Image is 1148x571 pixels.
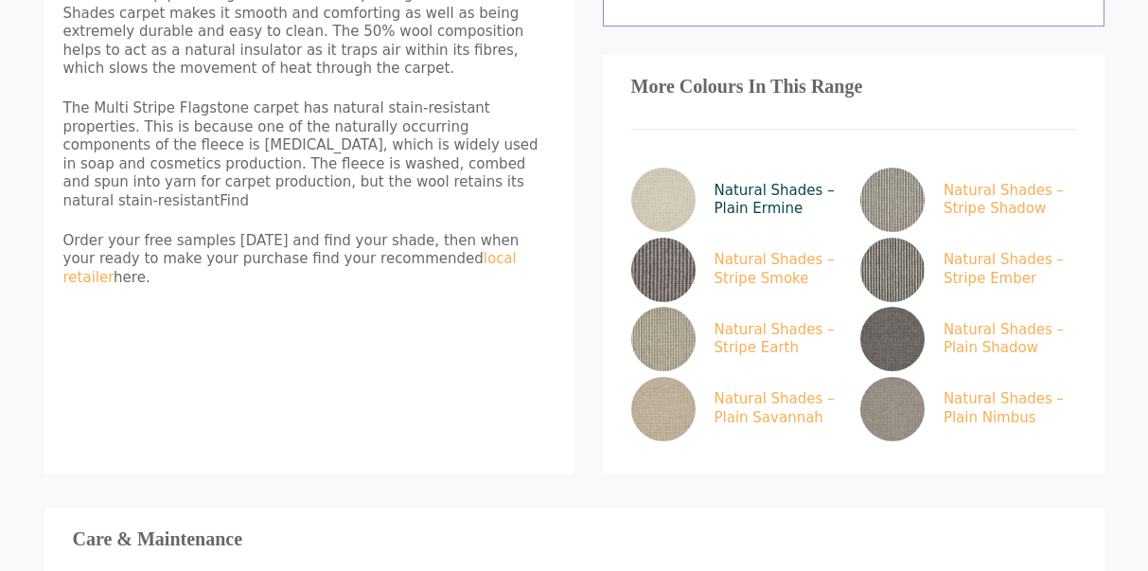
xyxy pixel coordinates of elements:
a: Natural Shades – Plain Shadow [860,307,1069,371]
a: Natural Shades – Plain Nimbus [860,377,1069,441]
img: Plain Nimbus Mid Grey [860,377,925,441]
img: Cream & Grey Stripe [860,238,925,302]
h3: Care & Maintenance [73,536,1076,544]
img: mid grey & cream stripe [860,168,925,232]
a: Natural Shades – Stripe Earth [631,307,839,371]
a: Natural Shades – Stripe Ember [860,238,1069,302]
a: Natural Shades – Plain Ermine [631,168,839,232]
h3: More Colours In This Range [631,83,1076,91]
a: local retailer [63,250,517,286]
img: dark and light grey stripe [631,238,696,302]
img: Plain sandy tone [631,377,696,441]
span: Order your free samples [DATE] and find your shade, then when your ready to make your purchase fi... [63,232,520,286]
span: Find [220,192,249,209]
a: Natural Shades – Stripe Shadow [860,168,1069,232]
img: Plain soft cream [631,168,696,232]
img: Plain Shadow Dark Grey [860,307,925,371]
img: Soft beige & cream stripe [631,307,696,371]
a: Natural Shades – Plain Savannah [631,377,839,441]
span: The Multi Stripe Flagstone carpet has natural stain-resistant properties. This is because one of ... [63,99,539,209]
a: Natural Shades – Stripe Smoke [631,238,839,302]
